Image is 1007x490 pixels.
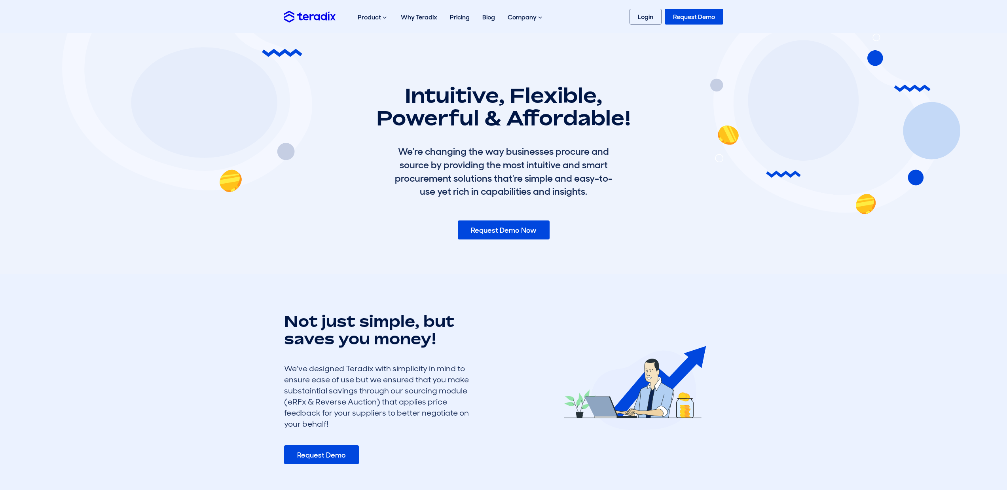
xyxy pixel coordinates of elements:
[284,363,474,429] div: We've designed Teradix with simplicity in mind to ensure ease of use but we ensured that you make...
[630,9,662,25] a: Login
[284,11,336,22] img: Teradix logo
[284,445,359,464] a: Request Demo
[458,220,550,239] a: Request Demo Now
[501,5,550,30] div: Company
[284,312,474,347] h1: Not just simple, but saves you money!
[444,5,476,30] a: Pricing
[351,5,394,30] div: Product
[701,5,970,214] img: Cover Artwork
[564,346,706,430] img: erfx feature
[393,145,614,198] div: We're changing the way businesses procure and source by providing the most intuitive and smart pr...
[372,84,635,129] h1: Intuitive, Flexible, Powerful & Affordable!
[665,9,723,25] a: Request Demo
[394,5,444,30] a: Why Teradix
[476,5,501,30] a: Blog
